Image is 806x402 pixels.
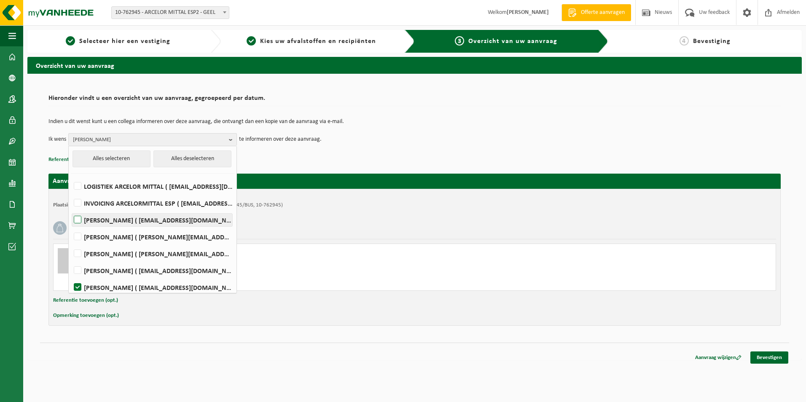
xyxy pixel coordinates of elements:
[53,295,118,306] button: Referentie toevoegen (opt.)
[48,95,781,106] h2: Hieronder vindt u een overzicht van uw aanvraag, gegroepeerd per datum.
[91,279,449,286] div: Containers: C13-007
[579,8,627,17] span: Offerte aanvragen
[247,36,256,46] span: 2
[48,133,66,146] p: Ik wens
[507,9,549,16] strong: [PERSON_NAME]
[48,119,781,125] p: Indien u dit wenst kunt u een collega informeren over deze aanvraag, die ontvangt dan een kopie v...
[53,178,116,185] strong: Aanvraag voor [DATE]
[72,264,232,277] label: [PERSON_NAME] ( [EMAIL_ADDRESS][DOMAIN_NAME] )
[91,262,449,268] div: Ophalen en terugplaatsen zelfde container
[53,310,119,321] button: Opmerking toevoegen (opt.)
[111,6,229,19] span: 10-762945 - ARCELOR MITTAL ESP2 - GEEL
[73,134,226,146] span: [PERSON_NAME]
[112,7,229,19] span: 10-762945 - ARCELOR MITTAL ESP2 - GEEL
[72,180,232,193] label: LOGISTIEK ARCELOR MITTAL ( [EMAIL_ADDRESS][DOMAIN_NAME] )
[693,38,731,45] span: Bevestiging
[260,38,376,45] span: Kies uw afvalstoffen en recipiënten
[680,36,689,46] span: 4
[72,247,232,260] label: [PERSON_NAME] ( [PERSON_NAME][EMAIL_ADDRESS][DOMAIN_NAME] )
[72,281,232,294] label: [PERSON_NAME] ( [EMAIL_ADDRESS][DOMAIN_NAME] )
[153,150,231,167] button: Alles deselecteren
[750,351,788,364] a: Bevestigen
[562,4,631,21] a: Offerte aanvragen
[48,154,113,165] button: Referentie toevoegen (opt.)
[468,38,557,45] span: Overzicht van uw aanvraag
[27,57,802,73] h2: Overzicht van uw aanvraag
[91,273,449,279] div: Aantal: 1
[72,214,232,226] label: [PERSON_NAME] ( [EMAIL_ADDRESS][DOMAIN_NAME] )
[239,133,322,146] p: te informeren over deze aanvraag.
[66,36,75,46] span: 1
[72,197,232,209] label: INVOICING ARCELORMITTAL ESP ( [EMAIL_ADDRESS][DOMAIN_NAME] )
[79,38,170,45] span: Selecteer hier een vestiging
[68,133,237,146] button: [PERSON_NAME]
[72,230,232,243] label: [PERSON_NAME] ( [PERSON_NAME][EMAIL_ADDRESS][DOMAIN_NAME] )
[53,202,90,208] strong: Plaatsingsadres:
[32,36,204,46] a: 1Selecteer hier een vestiging
[73,150,150,167] button: Alles selecteren
[689,351,748,364] a: Aanvraag wijzigen
[455,36,464,46] span: 3
[225,36,398,46] a: 2Kies uw afvalstoffen en recipiënten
